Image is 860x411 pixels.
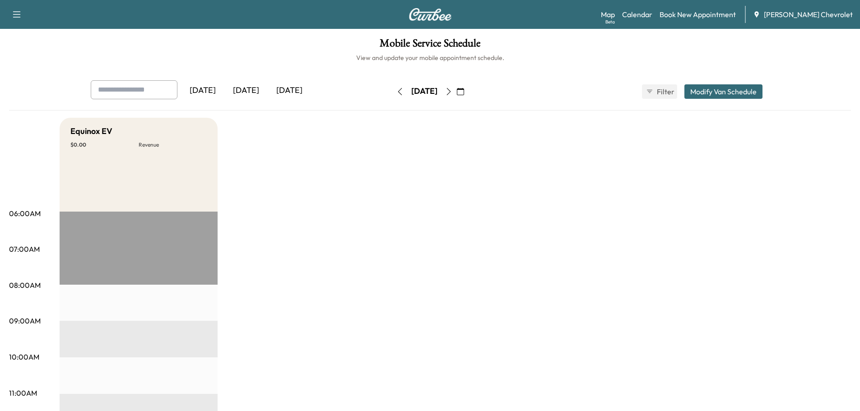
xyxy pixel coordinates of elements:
button: Filter [642,84,677,99]
a: Calendar [622,9,652,20]
span: [PERSON_NAME] Chevrolet [764,9,853,20]
div: [DATE] [268,80,311,101]
div: [DATE] [411,86,437,97]
div: [DATE] [224,80,268,101]
h5: Equinox EV [70,125,112,138]
p: 11:00AM [9,388,37,398]
p: Revenue [139,141,207,148]
p: 07:00AM [9,244,40,254]
a: MapBeta [601,9,615,20]
p: $ 0.00 [70,141,139,148]
div: [DATE] [181,80,224,101]
p: 06:00AM [9,208,41,219]
a: Book New Appointment [660,9,736,20]
img: Curbee Logo [409,8,452,21]
span: Filter [657,86,673,97]
h1: Mobile Service Schedule [9,38,851,53]
p: 08:00AM [9,280,41,291]
p: 10:00AM [9,351,39,362]
p: 09:00AM [9,315,41,326]
div: Beta [605,18,615,25]
h6: View and update your mobile appointment schedule. [9,53,851,62]
button: Modify Van Schedule [684,84,762,99]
